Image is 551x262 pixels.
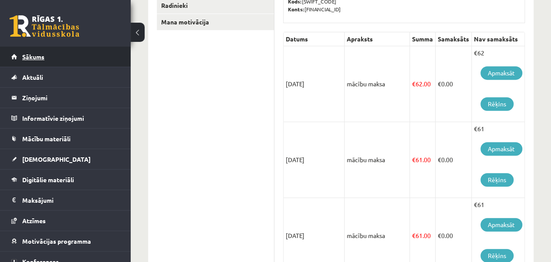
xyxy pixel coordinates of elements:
[284,122,345,198] td: [DATE]
[412,80,416,88] span: €
[22,217,46,225] span: Atzīmes
[472,122,525,198] td: €61
[11,231,120,251] a: Motivācijas programma
[436,32,472,46] th: Samaksāts
[284,46,345,122] td: [DATE]
[480,173,514,187] a: Rēķins
[11,170,120,190] a: Digitālie materiāli
[22,108,120,128] legend: Informatīvie ziņojumi
[345,122,410,198] td: mācību maksa
[22,135,71,143] span: Mācību materiāli
[22,53,44,61] span: Sākums
[11,129,120,149] a: Mācību materiāli
[22,176,74,184] span: Digitālie materiāli
[410,32,436,46] th: Summa
[11,47,120,67] a: Sākums
[436,46,472,122] td: 0.00
[22,73,43,81] span: Aktuāli
[412,156,416,163] span: €
[438,156,441,163] span: €
[22,237,91,245] span: Motivācijas programma
[472,46,525,122] td: €62
[472,32,525,46] th: Nav samaksāts
[11,67,120,87] a: Aktuāli
[22,88,120,108] legend: Ziņojumi
[22,190,120,210] legend: Maksājumi
[345,46,410,122] td: mācību maksa
[11,211,120,231] a: Atzīmes
[410,46,436,122] td: 62.00
[480,142,522,156] a: Apmaksāt
[22,155,91,163] span: [DEMOGRAPHIC_DATA]
[11,88,120,108] a: Ziņojumi
[438,80,441,88] span: €
[410,122,436,198] td: 61.00
[480,218,522,231] a: Apmaksāt
[157,14,274,30] a: Mana motivācija
[412,231,416,239] span: €
[11,190,120,210] a: Maksājumi
[10,15,79,37] a: Rīgas 1. Tālmācības vidusskola
[11,149,120,169] a: [DEMOGRAPHIC_DATA]
[480,66,522,80] a: Apmaksāt
[436,122,472,198] td: 0.00
[480,97,514,111] a: Rēķins
[284,32,345,46] th: Datums
[288,6,304,13] b: Konts:
[345,32,410,46] th: Apraksts
[438,231,441,239] span: €
[11,108,120,128] a: Informatīvie ziņojumi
